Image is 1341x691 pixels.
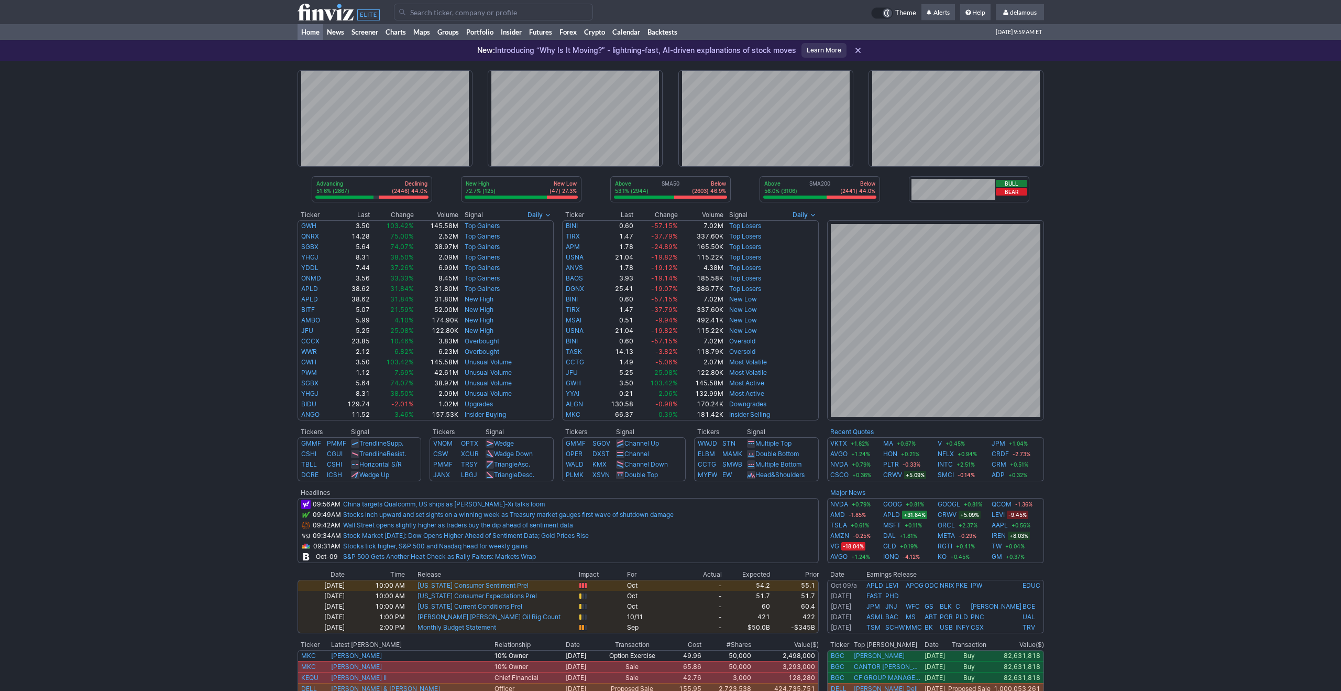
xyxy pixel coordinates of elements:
[301,348,317,355] a: WWR
[465,390,512,397] a: Unusual Volume
[417,623,496,631] a: Monthly Budget Statement
[566,411,580,418] a: MKC
[465,232,500,240] a: Top Gainers
[971,613,984,621] a: PNC
[940,581,954,589] a: NRIX
[327,471,342,479] a: ICSH
[327,460,342,468] a: CSHI
[692,187,726,195] p: (2603) 46.9%
[465,274,500,282] a: Top Gainers
[465,264,500,272] a: Top Gainers
[466,187,496,195] p: 72.7% (125)
[331,652,382,660] a: [PERSON_NAME]
[1023,581,1040,589] a: EDUC
[940,623,953,631] a: USB
[592,471,610,479] a: XSVN
[348,24,382,40] a: Screener
[301,253,318,261] a: YHGJ
[566,274,583,282] a: BAOS
[566,369,578,376] a: JFU
[301,390,318,397] a: YHGJ
[729,232,761,240] a: Top Losers
[885,613,898,621] a: BAC
[566,439,586,447] a: GMMF
[327,439,346,447] a: PMMF
[566,348,582,355] a: TASK
[592,439,610,447] a: SGOV
[831,602,851,610] a: [DATE]
[301,450,316,458] a: CSHI
[831,674,844,682] a: BGC
[755,460,801,468] a: Multiple Bottom
[562,210,597,220] th: Ticker
[938,531,955,541] a: META
[831,663,844,671] a: BGC
[465,285,500,293] a: Top Gainers
[938,552,947,562] a: KO
[938,520,955,531] a: ORCL
[465,316,493,324] a: New High
[465,327,493,334] a: New High
[566,400,583,408] a: ALGN
[615,187,648,195] p: 53.1% (2944)
[854,674,922,682] a: CF GROUP MANAGEMENT INC
[301,358,316,366] a: GWH
[592,460,607,468] a: KMX
[433,460,453,468] a: PMMF
[831,613,851,621] a: [DATE]
[466,180,496,187] p: New High
[359,450,387,458] span: Trendline
[830,459,848,470] a: NVDA
[883,510,900,520] a: APLD
[925,613,937,621] a: ABT
[921,4,955,21] a: Alerts
[830,541,839,552] a: VG
[624,450,649,458] a: Channel
[549,180,577,187] p: New Low
[301,663,316,671] a: MKC
[301,471,318,479] a: DCRE
[992,541,1002,552] a: TW
[992,520,1008,531] a: AAPL
[830,499,848,510] a: NVDA
[465,295,493,303] a: New High
[830,552,848,562] a: AVGO
[729,379,764,387] a: Most Active
[906,581,924,589] a: APOG
[883,459,899,470] a: PLTR
[840,180,875,187] p: Below
[301,652,316,660] a: MKC
[938,459,953,470] a: INTC
[831,623,851,631] a: [DATE]
[417,581,529,589] a: [US_STATE] Consumer Sentiment Prel
[331,674,387,682] a: [PERSON_NAME] II
[465,369,512,376] a: Unusual Volume
[370,210,414,220] th: Change
[465,253,500,261] a: Top Gainers
[722,471,732,479] a: EW
[465,379,512,387] a: Unusual Volume
[494,450,533,458] a: Wedge Down
[992,531,1006,541] a: IREN
[301,337,320,345] a: CCCX
[410,24,434,40] a: Maps
[885,602,897,610] a: JNJ
[885,581,898,589] a: LEVI
[830,489,865,496] a: Major News
[477,46,495,55] span: New:
[955,613,968,621] a: PLD
[883,520,901,531] a: MSFT
[644,24,681,40] a: Backtests
[830,428,874,436] b: Recent Quotes
[556,24,580,40] a: Forex
[790,210,819,220] button: Signals interval
[624,460,668,468] a: Channel Down
[883,541,896,552] a: GLD
[938,499,960,510] a: GOOGL
[692,180,726,187] p: Below
[566,390,579,397] a: YYAI
[764,180,797,187] p: Above
[494,439,514,447] a: Wedge
[763,180,876,196] div: SMA200
[831,592,851,600] a: [DATE]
